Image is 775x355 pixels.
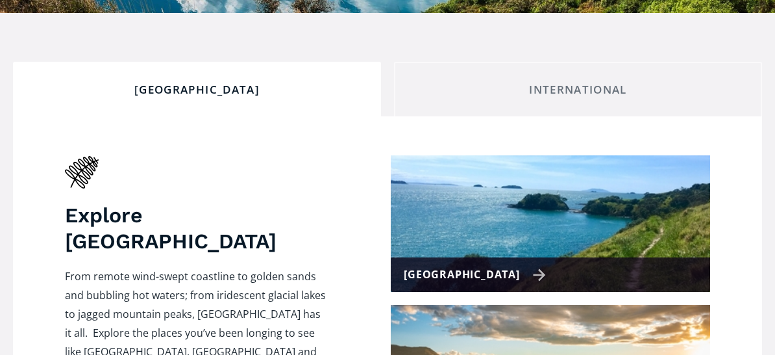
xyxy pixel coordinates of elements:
div: [GEOGRAPHIC_DATA] [24,83,370,97]
a: [GEOGRAPHIC_DATA] [391,155,710,292]
div: International [405,83,751,97]
h3: Explore [GEOGRAPHIC_DATA] [65,202,326,254]
div: [GEOGRAPHIC_DATA] [404,265,546,284]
